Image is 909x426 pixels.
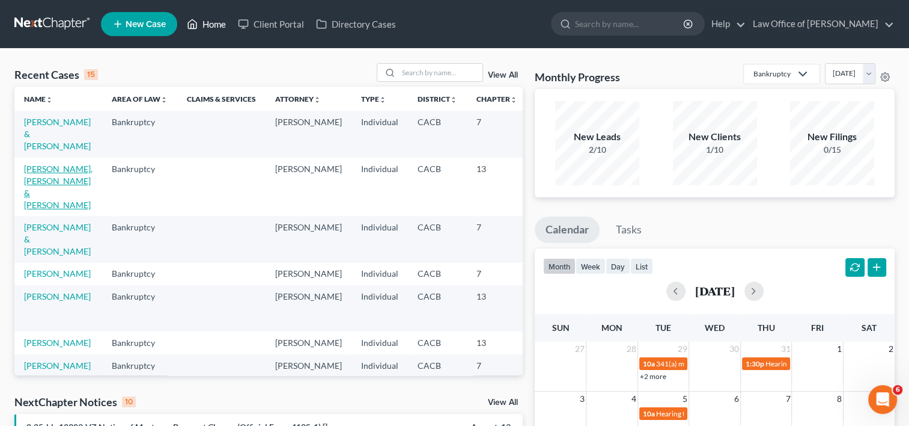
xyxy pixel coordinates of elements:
[379,96,386,103] i: unfold_more
[408,263,467,285] td: CACB
[655,323,671,333] span: Tue
[102,285,177,332] td: Bankruptcy
[758,323,775,333] span: Thu
[575,13,685,35] input: Search by name...
[408,216,467,262] td: CACB
[102,216,177,262] td: Bankruptcy
[868,385,897,414] iframe: Intercom live chat
[351,111,408,157] td: Individual
[351,216,408,262] td: Individual
[673,144,757,156] div: 1/10
[576,258,606,274] button: week
[579,392,586,406] span: 3
[266,354,351,389] td: [PERSON_NAME]
[605,217,652,243] a: Tasks
[728,342,740,356] span: 30
[543,258,576,274] button: month
[790,144,874,156] div: 0/15
[746,359,764,368] span: 1:30p
[488,71,518,79] a: View All
[673,130,757,144] div: New Clients
[601,323,622,333] span: Mon
[630,392,637,406] span: 4
[361,94,386,103] a: Typeunfold_more
[681,392,689,406] span: 5
[126,20,166,29] span: New Case
[676,342,689,356] span: 29
[14,395,136,409] div: NextChapter Notices
[24,360,91,371] a: [PERSON_NAME]
[450,96,457,103] i: unfold_more
[314,96,321,103] i: unfold_more
[112,94,168,103] a: Area of Lawunfold_more
[408,332,467,354] td: CACB
[351,332,408,354] td: Individual
[784,392,791,406] span: 7
[695,285,735,297] h2: [DATE]
[467,158,527,216] td: 13
[160,96,168,103] i: unfold_more
[790,130,874,144] div: New Filings
[14,67,98,82] div: Recent Cases
[102,158,177,216] td: Bankruptcy
[733,392,740,406] span: 6
[24,164,93,210] a: [PERSON_NAME], [PERSON_NAME] & [PERSON_NAME]
[625,342,637,356] span: 28
[606,258,630,274] button: day
[467,216,527,262] td: 7
[266,332,351,354] td: [PERSON_NAME]
[753,69,791,79] div: Bankruptcy
[266,216,351,262] td: [PERSON_NAME]
[408,285,467,332] td: CACB
[887,342,895,356] span: 2
[310,13,402,35] a: Directory Cases
[836,342,843,356] span: 1
[84,69,98,80] div: 15
[467,263,527,285] td: 7
[656,359,772,368] span: 341(a) meeting for [PERSON_NAME]
[555,144,639,156] div: 2/10
[24,268,91,279] a: [PERSON_NAME]
[811,323,824,333] span: Fri
[266,263,351,285] td: [PERSON_NAME]
[862,323,877,333] span: Sat
[408,111,467,157] td: CACB
[765,359,859,368] span: Hearing for [PERSON_NAME]
[467,332,527,354] td: 13
[122,397,136,407] div: 10
[705,323,725,333] span: Wed
[418,94,457,103] a: Districtunfold_more
[24,338,91,348] a: [PERSON_NAME]
[630,258,653,274] button: list
[467,285,527,332] td: 13
[181,13,232,35] a: Home
[398,64,482,81] input: Search by name...
[102,354,177,389] td: Bankruptcy
[836,392,843,406] span: 8
[535,217,600,243] a: Calendar
[351,354,408,389] td: Individual
[488,398,518,407] a: View All
[266,111,351,157] td: [PERSON_NAME]
[705,13,746,35] a: Help
[351,158,408,216] td: Individual
[266,285,351,332] td: [PERSON_NAME]
[351,263,408,285] td: Individual
[177,87,266,111] th: Claims & Services
[24,222,91,256] a: [PERSON_NAME] & [PERSON_NAME]
[574,342,586,356] span: 27
[351,285,408,332] td: Individual
[643,359,655,368] span: 10a
[102,332,177,354] td: Bankruptcy
[275,94,321,103] a: Attorneyunfold_more
[476,94,517,103] a: Chapterunfold_more
[266,158,351,216] td: [PERSON_NAME]
[102,263,177,285] td: Bankruptcy
[232,13,310,35] a: Client Portal
[24,94,53,103] a: Nameunfold_more
[893,385,902,395] span: 6
[408,158,467,216] td: CACB
[510,96,517,103] i: unfold_more
[408,354,467,389] td: CACB
[656,409,750,418] span: Hearing for [PERSON_NAME]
